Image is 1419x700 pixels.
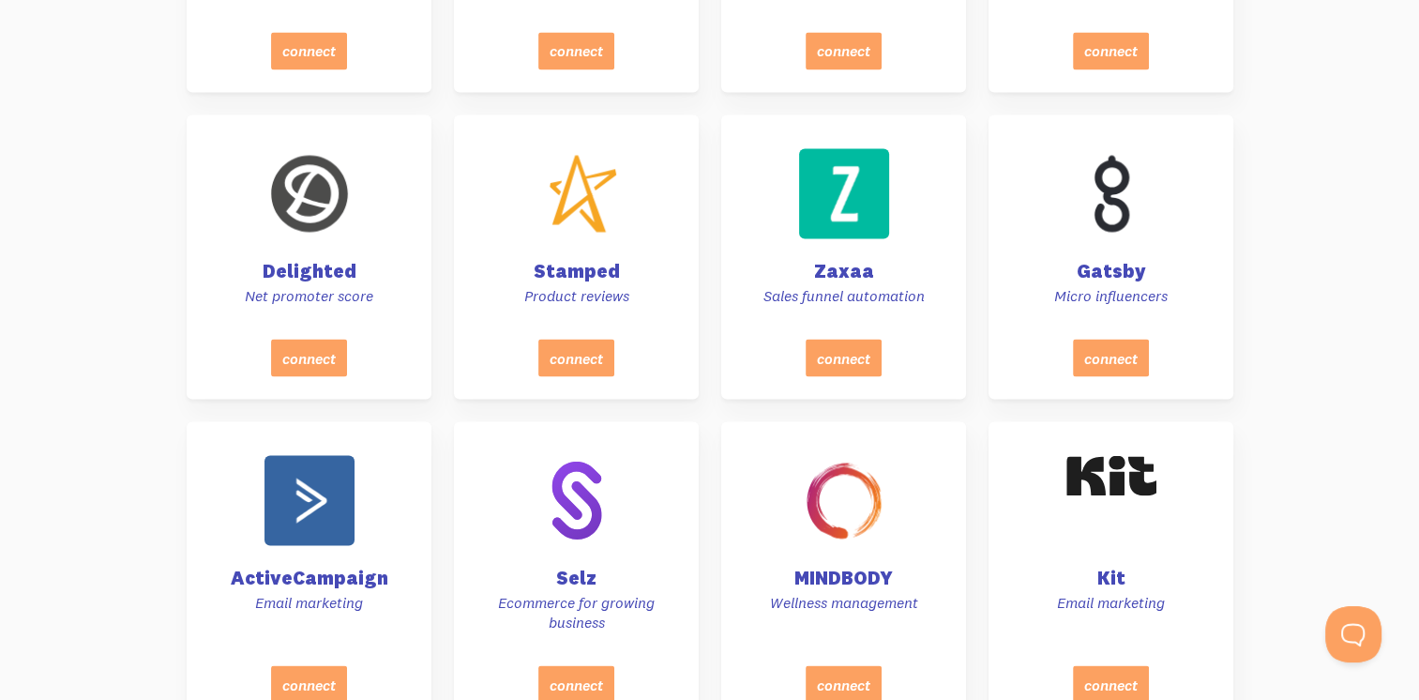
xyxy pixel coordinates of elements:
[476,285,676,305] p: Product reviews
[1011,261,1211,280] h4: Gatsby
[271,339,347,376] button: connect
[209,592,409,612] p: Email marketing
[744,568,943,586] h4: MINDBODY
[209,261,409,280] h4: Delighted
[476,568,676,586] h4: Selz
[1011,592,1211,612] p: Email marketing
[538,339,614,376] button: connect
[1073,339,1149,376] button: connect
[271,32,347,69] button: connect
[744,261,943,280] h4: Zaxaa
[476,592,676,632] p: Ecommerce for growing business
[454,114,699,399] a: Stamped Product reviews connect
[989,114,1233,399] a: Gatsby Micro influencers connect
[538,32,614,69] button: connect
[209,285,409,305] p: Net promoter score
[1325,606,1381,662] iframe: Help Scout Beacon - Open
[744,592,943,612] p: Wellness management
[744,285,943,305] p: Sales funnel automation
[806,32,882,69] button: connect
[806,339,882,376] button: connect
[1011,285,1211,305] p: Micro influencers
[209,568,409,586] h4: ActiveCampaign
[721,114,966,399] a: Zaxaa Sales funnel automation connect
[476,261,676,280] h4: Stamped
[1011,568,1211,586] h4: Kit
[1073,32,1149,69] button: connect
[187,114,431,399] a: Delighted Net promoter score connect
